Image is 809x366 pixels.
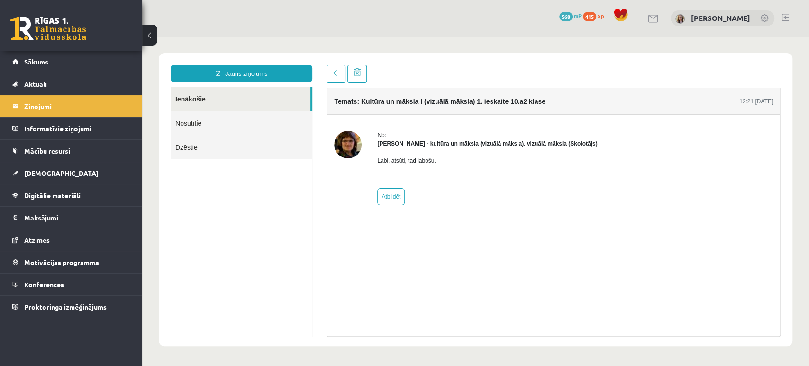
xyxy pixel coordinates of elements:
span: Sākums [24,57,48,66]
div: No: [235,94,455,103]
a: Motivācijas programma [12,251,130,273]
legend: Ziņojumi [24,95,130,117]
a: Atbildēt [235,152,263,169]
a: Maksājumi [12,207,130,229]
h4: Temats: Kultūra un māksla I (vizuālā māksla) 1. ieskaite 10.a2 klase [192,61,403,69]
span: 415 [583,12,596,21]
a: Nosūtītie [28,74,170,99]
span: mP [574,12,582,19]
a: Rīgas 1. Tālmācības vidusskola [10,17,86,40]
a: Aktuāli [12,73,130,95]
a: Digitālie materiāli [12,184,130,206]
a: [PERSON_NAME] [691,13,750,23]
a: Proktoringa izmēģinājums [12,296,130,318]
span: 568 [559,12,573,21]
div: 12:21 [DATE] [597,61,631,69]
span: Digitālie materiāli [24,191,81,200]
img: Ilze Kolka - kultūra un māksla (vizuālā māksla), vizuālā māksla [192,94,219,122]
span: Aktuāli [24,80,47,88]
span: Mācību resursi [24,146,70,155]
a: Ziņojumi [12,95,130,117]
a: 568 mP [559,12,582,19]
span: Motivācijas programma [24,258,99,266]
a: Jauns ziņojums [28,28,170,46]
span: [DEMOGRAPHIC_DATA] [24,169,99,177]
span: Proktoringa izmēģinājums [24,302,107,311]
a: Informatīvie ziņojumi [12,118,130,139]
img: Marija Nicmane [675,14,685,24]
a: [DEMOGRAPHIC_DATA] [12,162,130,184]
a: Mācību resursi [12,140,130,162]
a: Konferences [12,274,130,295]
a: Sākums [12,51,130,73]
a: Atzīmes [12,229,130,251]
a: 415 xp [583,12,609,19]
legend: Maksājumi [24,207,130,229]
p: Labi, atsūti, tad labošu. [235,120,455,128]
a: Dzēstie [28,99,170,123]
span: Konferences [24,280,64,289]
legend: Informatīvie ziņojumi [24,118,130,139]
span: xp [598,12,604,19]
span: Atzīmes [24,236,50,244]
a: Ienākošie [28,50,168,74]
strong: [PERSON_NAME] - kultūra un māksla (vizuālā māksla), vizuālā māksla (Skolotājs) [235,104,455,110]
